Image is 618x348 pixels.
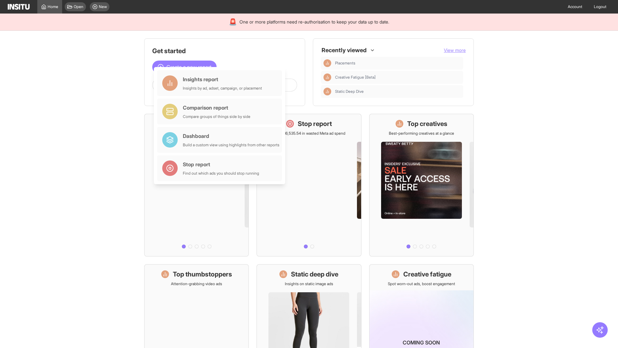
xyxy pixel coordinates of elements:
[291,270,338,279] h1: Static deep dive
[152,61,217,73] button: Create a new report
[369,114,474,256] a: Top creativesBest-performing creatives at a glance
[166,63,211,71] span: Create a new report
[323,88,331,95] div: Insights
[335,89,461,94] span: Static Deep Dive
[144,114,249,256] a: What's live nowSee all active ads instantly
[335,75,376,80] span: Creative Fatigue [Beta]
[389,131,454,136] p: Best-performing creatives at a glance
[229,17,237,26] div: 🚨
[335,61,355,66] span: Placements
[152,46,297,55] h1: Get started
[183,142,279,148] div: Build a custom view using highlights from other reports
[273,131,345,136] p: Save £16,535.54 in wasted Meta ad spend
[298,119,332,128] h1: Stop report
[99,4,107,9] span: New
[407,119,447,128] h1: Top creatives
[74,4,83,9] span: Open
[323,59,331,67] div: Insights
[239,19,389,25] span: One or more platforms need re-authorisation to keep your data up to date.
[183,104,250,111] div: Comparison report
[335,75,461,80] span: Creative Fatigue [Beta]
[335,89,364,94] span: Static Deep Dive
[183,171,259,176] div: Find out which ads you should stop running
[183,132,279,140] div: Dashboard
[173,270,232,279] h1: Top thumbstoppers
[335,61,461,66] span: Placements
[183,86,262,91] div: Insights by ad, adset, campaign, or placement
[444,47,466,53] button: View more
[8,4,30,10] img: Logo
[183,160,259,168] div: Stop report
[323,73,331,81] div: Insights
[48,4,58,9] span: Home
[257,114,361,256] a: Stop reportSave £16,535.54 in wasted Meta ad spend
[171,281,222,286] p: Attention-grabbing video ads
[183,75,262,83] div: Insights report
[183,114,250,119] div: Compare groups of things side by side
[285,281,333,286] p: Insights on static image ads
